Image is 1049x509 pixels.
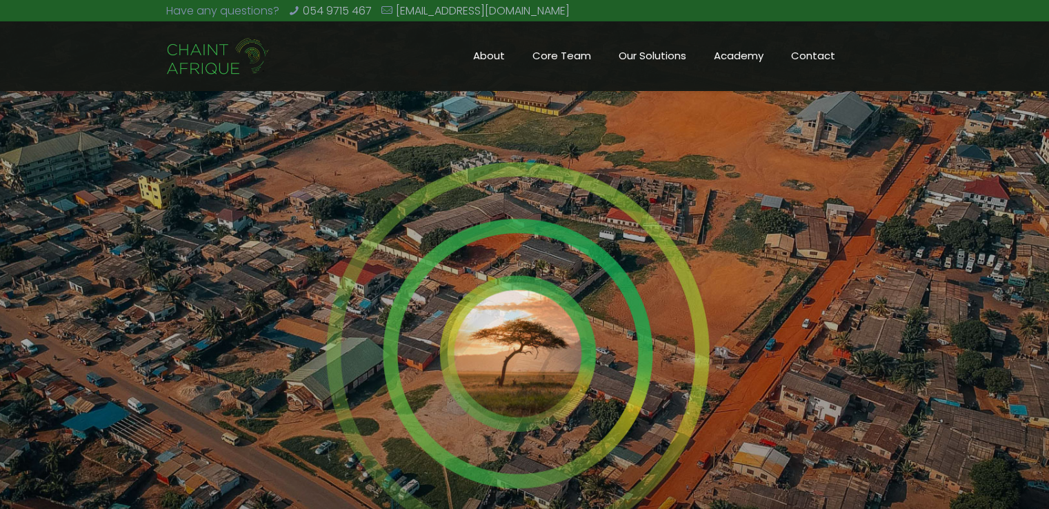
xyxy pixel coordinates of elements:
[166,21,270,90] a: Chaint Afrique
[162,190,449,259] h1: Core Team • Chaint Afrique
[605,46,700,66] span: Our Solutions
[519,21,605,90] a: Core Team
[700,46,777,66] span: Academy
[166,36,270,77] img: Chaint_Afrique-20
[459,21,519,90] a: About
[700,21,777,90] a: Academy
[777,21,849,90] a: Contact
[605,21,700,90] a: Our Solutions
[396,3,570,19] a: [EMAIL_ADDRESS][DOMAIN_NAME]
[162,288,449,470] h3: We believe that we can meet the Global Goals in [DATE] if we figure out how to make sustainable l...
[459,46,519,66] span: About
[519,46,605,66] span: Core Team
[777,46,849,66] span: Contact
[303,3,372,19] a: 054 9715 467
